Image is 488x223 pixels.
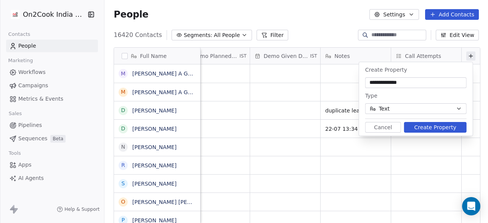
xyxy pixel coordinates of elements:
[6,66,98,79] a: Workflows
[391,48,461,64] div: Call Attempts
[365,122,401,133] button: Cancel
[11,10,20,19] img: on2cook%20logo-04%20copy.jpg
[18,42,36,50] span: People
[122,180,125,188] div: S
[121,70,125,78] div: M
[5,29,34,40] span: Contacts
[132,71,214,77] a: [PERSON_NAME] A Ghotlawala
[121,143,125,151] div: N
[121,198,125,206] div: O
[132,199,223,205] a: [PERSON_NAME] [PERSON_NAME]
[404,122,467,133] button: Create Property
[23,10,86,19] span: On2Cook India Pvt. Ltd.
[132,144,177,150] a: [PERSON_NAME]
[114,48,200,64] div: Full Name
[18,174,44,182] span: AI Agents
[5,108,25,119] span: Sales
[257,30,288,40] button: Filter
[425,9,479,20] button: Add Contacts
[325,125,386,133] span: 22-07 13:34 customer casually did the enquiry have no requirement
[18,82,48,90] span: Campaigns
[132,162,177,168] a: [PERSON_NAME]
[405,52,441,60] span: Call Attempts
[263,52,308,60] span: Demo Given Date
[6,40,98,52] a: People
[121,161,125,169] div: R
[18,68,46,76] span: Workflows
[5,148,24,159] span: Tools
[310,53,317,59] span: IST
[57,206,100,212] a: Help & Support
[50,135,66,143] span: Beta
[6,132,98,145] a: SequencesBeta
[180,48,250,64] div: Demo Planned DateIST
[132,181,177,187] a: [PERSON_NAME]
[334,52,350,60] span: Notes
[193,52,238,60] span: Demo Planned Date
[9,8,82,21] button: On2Cook India Pvt. Ltd.
[6,79,98,92] a: Campaigns
[365,93,377,99] span: Type
[365,103,467,114] button: Text
[365,67,407,73] span: Create Property
[18,161,32,169] span: Apps
[140,52,167,60] span: Full Name
[6,93,98,105] a: Metrics & Events
[114,9,148,20] span: People
[18,121,42,129] span: Pipelines
[214,31,240,39] span: All People
[114,30,162,40] span: 16420 Contacts
[239,53,247,59] span: IST
[64,206,100,212] span: Help & Support
[18,135,47,143] span: Sequences
[6,159,98,171] a: Apps
[321,48,391,64] div: Notes
[6,172,98,184] a: AI Agents
[121,106,125,114] div: D
[6,119,98,132] a: Pipelines
[184,31,212,39] span: Segments:
[325,107,386,114] span: duplicate lead of [DATE]
[132,107,177,114] a: [PERSON_NAME]
[121,88,125,96] div: M
[132,126,177,132] a: [PERSON_NAME]
[250,48,320,64] div: Demo Given DateIST
[18,95,63,103] span: Metrics & Events
[5,55,36,66] span: Marketing
[369,9,419,20] button: Settings
[121,125,125,133] div: D
[436,30,479,40] button: Edit View
[379,105,390,113] span: Text
[132,89,214,95] a: [PERSON_NAME] A Ghotlawala
[462,197,480,215] div: Open Intercom Messenger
